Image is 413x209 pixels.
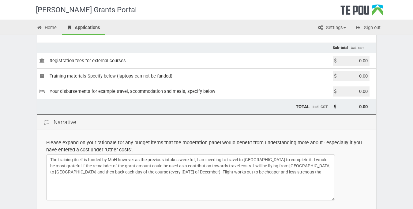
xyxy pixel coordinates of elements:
div: Te Pou Logo [340,4,383,20]
td: Training materials Specify below (laptops can not be funded) [37,68,330,84]
td: TOTAL [37,99,330,114]
a: Home [32,21,62,35]
td: Registration fees for external courses [37,53,330,68]
div: Narrative [37,115,376,130]
a: Sign out [351,21,385,35]
td: Sub-total [330,43,376,53]
a: Settings [313,21,351,35]
td: Your disbursements for example travel, accommodation and meals, specify below [37,84,330,99]
div: Please expand on your rationale for any budget items that the moderation panel would benefit from... [46,139,367,153]
a: Applications [62,21,105,35]
span: incl. GST [351,46,364,50]
span: incl. GST [313,104,328,109]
